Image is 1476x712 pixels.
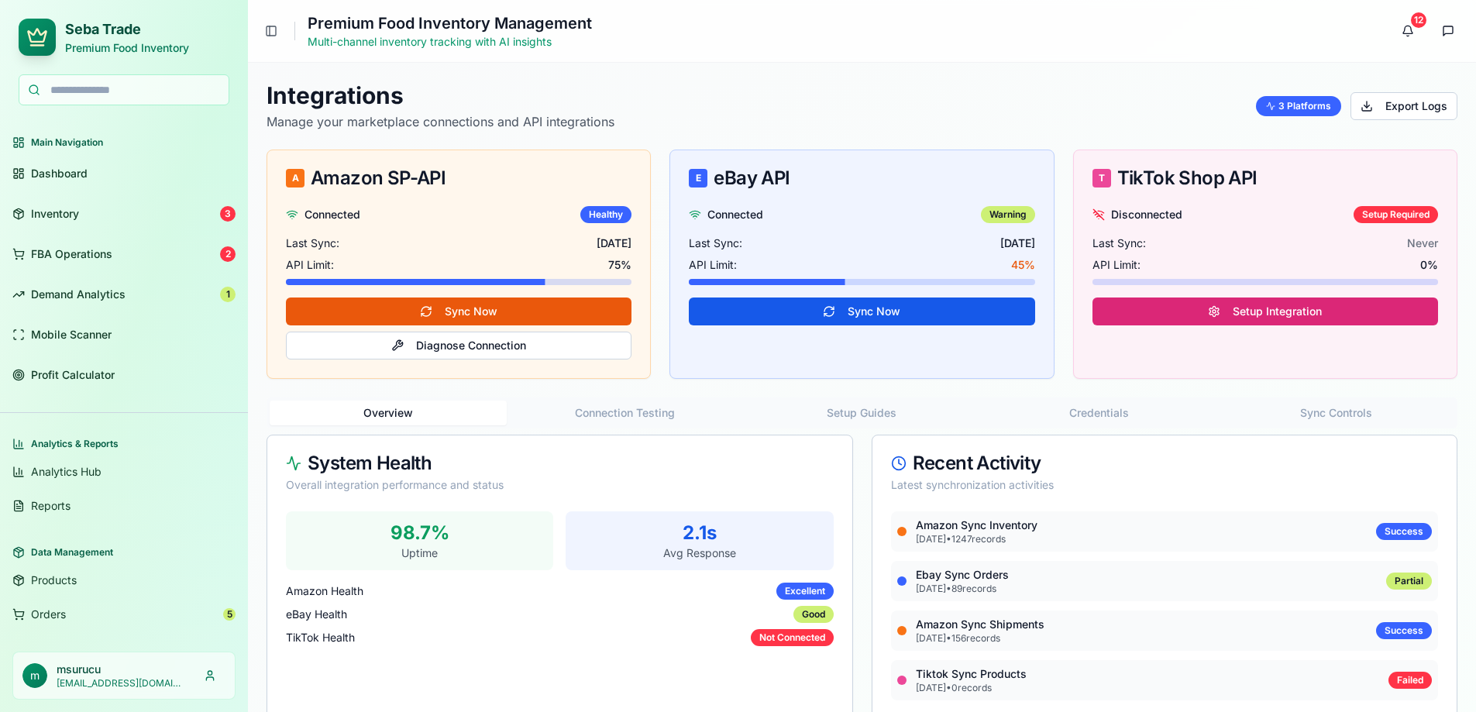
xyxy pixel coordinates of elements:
[308,12,592,34] h1: Premium Food Inventory Management
[776,583,834,600] div: Excellent
[57,662,185,677] p: msurucu
[286,630,355,645] span: TikTok Health
[1388,672,1432,689] div: Failed
[286,454,834,473] div: System Health
[31,607,66,622] span: Orders
[597,236,631,251] span: [DATE]
[6,432,242,456] div: Analytics & Reports
[6,195,242,232] a: Inventory3
[31,464,101,480] span: Analytics Hub
[1411,12,1426,28] div: 12
[689,257,737,273] span: API Limit:
[286,169,631,187] div: Amazon SP-API
[916,666,1380,682] p: tiktok sync products
[57,677,185,690] p: [EMAIL_ADDRESS][DOMAIN_NAME]
[1111,207,1182,222] span: Disconnected
[980,401,1217,425] button: Credentials
[1000,236,1035,251] span: [DATE]
[220,287,236,302] div: 1
[286,477,834,493] div: Overall integration performance and status
[575,521,824,545] p: 2.1s
[1376,622,1432,639] div: Success
[1392,15,1423,46] button: 12
[751,629,834,646] div: Not Connected
[286,607,347,622] span: eBay Health
[1407,236,1438,251] span: Never
[1350,92,1457,120] button: Export Logs
[916,682,1380,694] p: [DATE] • 0 records
[1256,96,1341,116] div: 3 Platforms
[286,298,631,325] button: Sync Now
[891,454,1439,473] div: Recent Activity
[308,34,592,50] p: Multi-channel inventory tracking with AI insights
[286,332,631,359] button: Diagnose Connection
[916,533,1368,545] p: [DATE] • 1247 records
[507,401,744,425] button: Connection Testing
[793,606,834,623] div: Good
[220,246,236,262] div: 2
[6,130,242,155] div: Main Navigation
[891,477,1439,493] div: Latest synchronization activities
[295,521,544,545] p: 98.7%
[1099,172,1104,184] span: T
[689,236,742,251] span: Last Sync:
[1354,206,1438,223] div: Setup Required
[270,401,507,425] button: Overview
[1092,169,1438,187] div: TikTok Shop API
[707,207,763,222] span: Connected
[65,40,189,56] p: Premium Food Inventory
[6,356,242,394] a: Profit Calculator
[1092,236,1146,251] span: Last Sync:
[31,246,112,262] span: FBA Operations
[6,236,242,273] a: FBA Operations2
[689,298,1034,325] button: Sync Now
[6,633,242,664] a: Suppliers
[31,327,112,342] span: Mobile Scanner
[31,367,115,383] span: Profit Calculator
[31,166,88,181] span: Dashboard
[1092,257,1141,273] span: API Limit:
[286,583,363,599] span: Amazon Health
[295,545,544,561] p: Uptime
[689,169,1034,187] div: eBay API
[744,401,981,425] button: Setup Guides
[1092,298,1438,325] button: Setup Integration
[286,257,334,273] span: API Limit:
[31,498,71,514] span: Reports
[916,518,1368,533] p: amazon sync inventory
[981,206,1035,223] div: Warning
[267,81,614,109] h1: Integrations
[223,608,236,621] div: 5
[916,567,1378,583] p: ebay sync orders
[6,490,242,521] a: Reports
[6,456,242,487] a: Analytics Hub
[1217,401,1454,425] button: Sync Controls
[1420,257,1438,273] span: 0%
[65,19,189,40] h2: Seba Trade
[31,573,77,588] span: Products
[6,155,242,192] a: Dashboard
[6,599,242,630] a: Orders5
[6,316,242,353] a: Mobile Scanner
[22,663,47,688] span: m
[286,236,339,251] span: Last Sync:
[6,540,242,565] div: Data Management
[220,206,236,222] div: 3
[916,617,1368,632] p: amazon sync shipments
[6,276,242,313] a: Demand Analytics1
[916,632,1368,645] p: [DATE] • 156 records
[608,257,631,273] span: 75 %
[916,583,1378,595] p: [DATE] • 89 records
[304,207,360,222] span: Connected
[31,287,126,302] span: Demand Analytics
[580,206,631,223] div: Healthy
[292,172,298,184] span: A
[6,565,242,596] a: Products
[31,206,79,222] span: Inventory
[1386,573,1432,590] div: Partial
[1376,523,1432,540] div: Success
[575,545,824,561] p: Avg Response
[1011,257,1035,273] span: 45 %
[696,172,700,184] span: E
[267,112,614,131] p: Manage your marketplace connections and API integrations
